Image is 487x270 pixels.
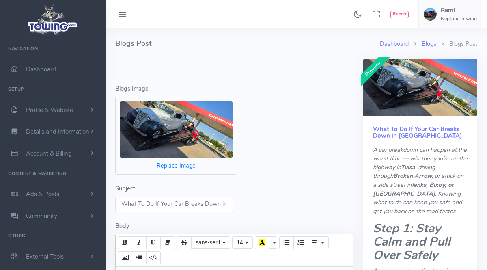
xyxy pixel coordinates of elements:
span: Community [26,212,57,220]
label: Subject [115,184,135,193]
span: Dashboard [26,65,56,73]
span: Account & Billing [26,149,72,158]
a: Dashboard [380,40,409,48]
button: Ordered list (CTRL+SHIFT+NUM8) [293,236,308,249]
span: sans-serif [196,239,220,246]
a: Blogs [422,40,436,48]
h5: Remi [441,7,477,13]
span: Profile & Website [26,106,73,114]
button: Report [390,11,409,18]
label: Body [115,222,129,231]
button: Unordered list (CTRL+SHIFT+NUM7) [279,236,294,249]
button: Picture [118,251,132,264]
span: Details and Information [26,128,89,136]
button: Recent Color [255,236,269,249]
button: Paragraph [308,236,328,249]
button: Strikethrough (CTRL+SHIFT+S) [177,236,192,249]
span: 14 [237,239,243,246]
img: logo [26,2,80,37]
label: Blogs Image [115,84,149,93]
input: Subject [115,197,234,212]
h6: Neptune Towing [441,16,477,22]
button: Remove Font Style (CTRL+\) [160,236,175,249]
img: C-uIN2dy1w_HeaderImage_17782_0 [120,101,233,158]
button: Italic (CTRL+I) [132,236,147,249]
span: Ads & Posts [26,190,59,198]
i: Replace Image [157,162,196,170]
button: Underline (CTRL+U) [146,236,161,249]
button: Code View [146,251,161,264]
button: Font Size [232,236,253,249]
button: Video [132,251,147,264]
button: More Color [269,236,277,249]
span: External Tools [26,253,64,261]
a: What To Do If Your Car Breaks Down in [GEOGRAPHIC_DATA] [373,125,462,140]
h4: Blogs Post [115,28,380,59]
img: user-image [424,8,437,21]
button: Bold (CTRL+B) [118,236,132,249]
li: Blogs Post [436,40,477,49]
button: Font Family [191,236,230,249]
